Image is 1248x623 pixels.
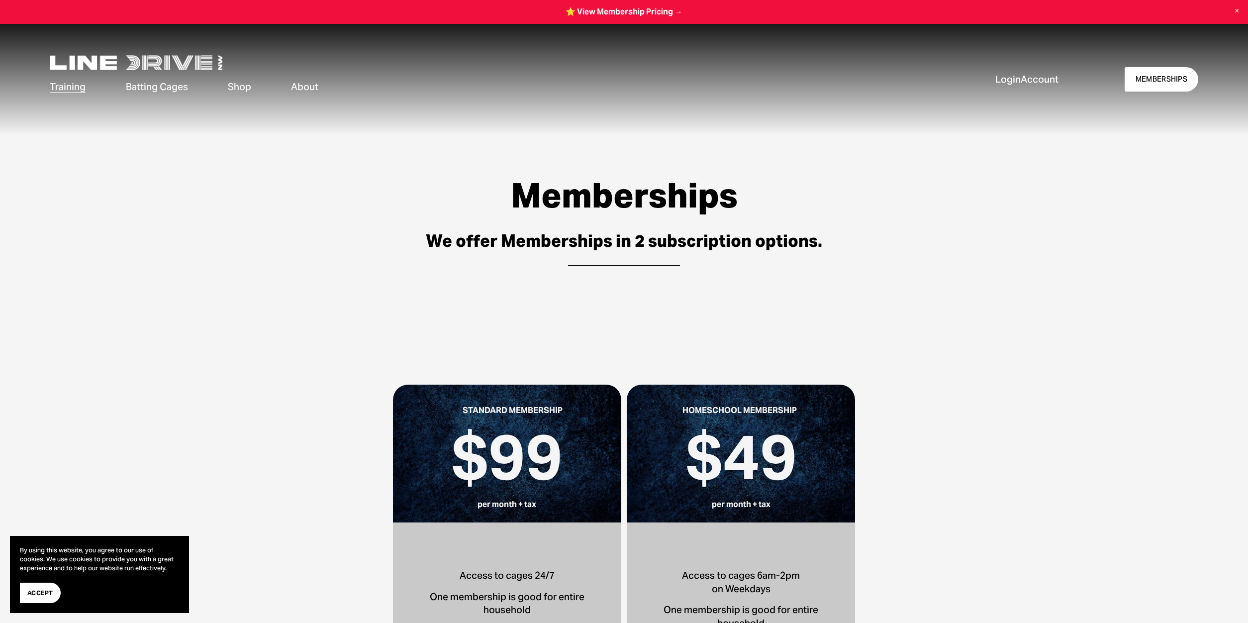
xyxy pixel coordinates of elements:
strong: $49 [685,416,797,497]
strong: HOMESCHOOL MEMBERSHIP [682,405,797,415]
a: MEMBERSHIPS [1125,67,1198,92]
strong: $99 [451,416,563,497]
span: Accept [27,588,53,598]
h1: Memberships [334,176,914,215]
p: By using this website, you agree to our use of cookies. We use cookies to provide you with a grea... [20,546,179,573]
p: One membership is good for entire household [422,590,592,617]
a: folder dropdown [291,79,318,95]
strong: per month + tax [478,499,536,510]
span: Batting Cages [126,80,188,94]
p: Access to cages 6am-2pm on Weekdays [656,569,826,596]
p: Access to cages 24/7 [422,569,592,582]
img: LineDrive NorthWest [50,55,222,70]
span: About [291,80,318,94]
a: Shop [228,79,251,95]
section: Cookie banner [10,536,189,613]
span: Training [50,80,86,94]
strong: per month + tax [712,499,770,510]
strong: STANDARD MEMBERSHIP [463,405,563,415]
h3: We offer Memberships in 2 subscription options. [334,231,914,252]
a: folder dropdown [50,79,86,95]
a: folder dropdown [126,79,188,95]
button: Accept [20,583,61,603]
